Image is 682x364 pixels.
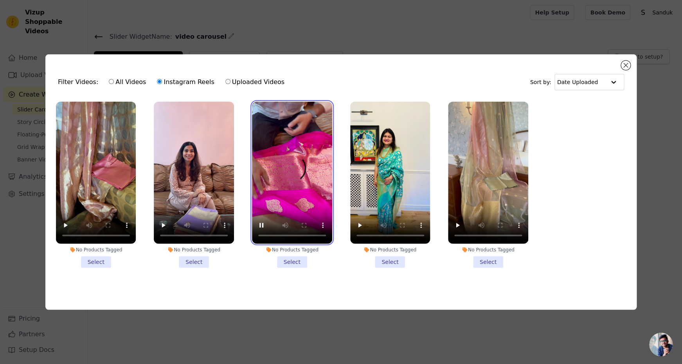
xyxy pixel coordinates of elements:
[56,247,136,253] div: No Products Tagged
[621,61,630,70] button: Close modal
[225,77,285,87] label: Uploaded Videos
[448,247,528,253] div: No Products Tagged
[108,77,146,87] label: All Videos
[649,333,673,356] a: Open chat
[154,247,234,253] div: No Products Tagged
[157,77,214,87] label: Instagram Reels
[58,73,289,91] div: Filter Videos:
[530,74,624,90] div: Sort by:
[350,247,430,253] div: No Products Tagged
[252,247,332,253] div: No Products Tagged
